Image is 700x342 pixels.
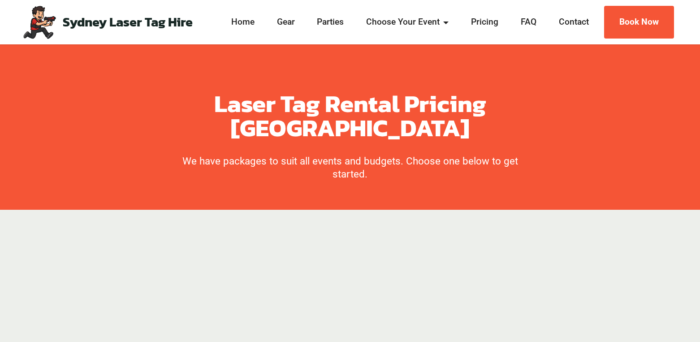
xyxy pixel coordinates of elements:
a: Choose Your Event [364,16,452,29]
p: We have packages to suit all events and budgets. Choose one below to get started. [178,155,522,181]
a: Contact [556,16,592,29]
a: FAQ [518,16,539,29]
strong: Laser Tag Rental Pricing [GEOGRAPHIC_DATA] [214,85,486,146]
img: Mobile Laser Tag Parties Sydney [22,4,57,39]
a: Sydney Laser Tag Hire [63,16,193,29]
a: Book Now [604,6,674,39]
a: Gear [274,16,298,29]
a: Pricing [468,16,501,29]
a: Home [229,16,257,29]
a: Parties [315,16,347,29]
